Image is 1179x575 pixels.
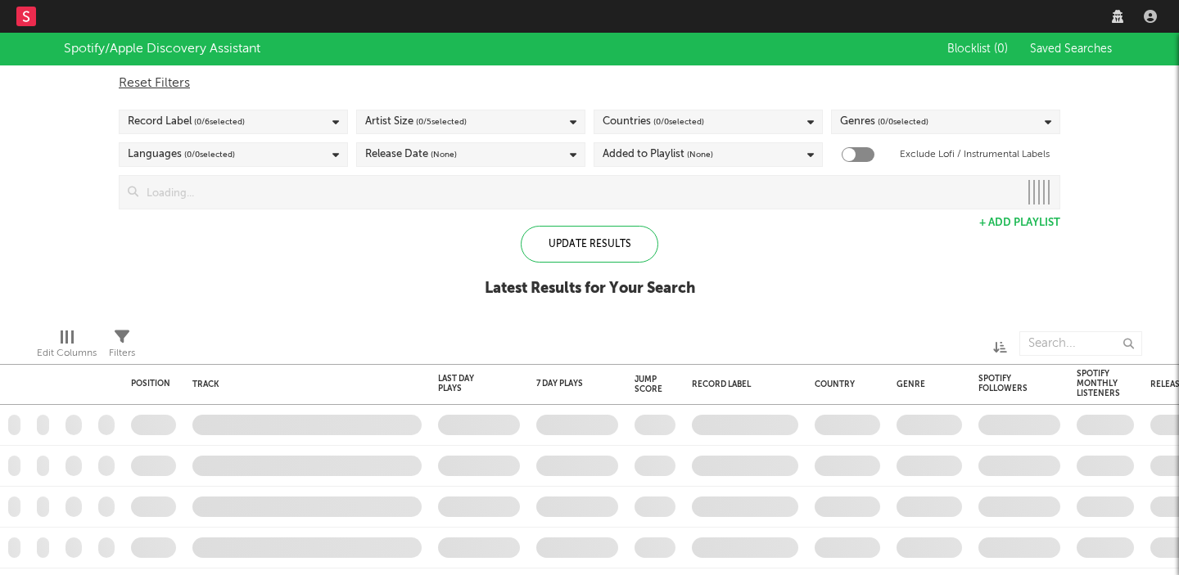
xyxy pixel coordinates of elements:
[687,145,713,164] span: (None)
[194,112,245,132] span: ( 0 / 6 selected)
[815,380,872,389] div: Country
[138,176,1019,209] input: Loading...
[947,43,1008,55] span: Blocklist
[536,379,594,389] div: 7 Day Plays
[1025,43,1115,56] button: Saved Searches
[840,112,928,132] div: Genres
[109,344,135,363] div: Filters
[692,380,790,389] div: Record Label
[521,226,658,263] div: Update Results
[37,323,97,371] div: Edit Columns
[365,112,467,132] div: Artist Size
[897,380,954,389] div: Genre
[979,218,1060,228] button: + Add Playlist
[131,379,170,389] div: Position
[994,43,1008,55] span: ( 0 )
[603,112,704,132] div: Countries
[119,74,1060,93] div: Reset Filters
[878,112,928,132] span: ( 0 / 0 selected)
[64,39,260,59] div: Spotify/Apple Discovery Assistant
[37,344,97,363] div: Edit Columns
[416,112,467,132] span: ( 0 / 5 selected)
[900,145,1050,164] label: Exclude Lofi / Instrumental Labels
[978,374,1036,393] div: Spotify Followers
[365,145,457,164] div: Release Date
[128,145,235,164] div: Languages
[438,374,495,393] div: Last Day Plays
[635,375,662,394] div: Jump Score
[653,112,704,132] span: ( 0 / 0 selected)
[109,323,135,371] div: Filters
[128,112,245,132] div: Record Label
[1019,331,1142,356] input: Search...
[485,279,695,299] div: Latest Results for Your Search
[192,380,413,389] div: Track
[1077,369,1120,398] div: Spotify Monthly Listeners
[603,145,713,164] div: Added to Playlist
[184,145,235,164] span: ( 0 / 0 selected)
[1030,43,1115,55] span: Saved Searches
[431,145,457,164] span: (None)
